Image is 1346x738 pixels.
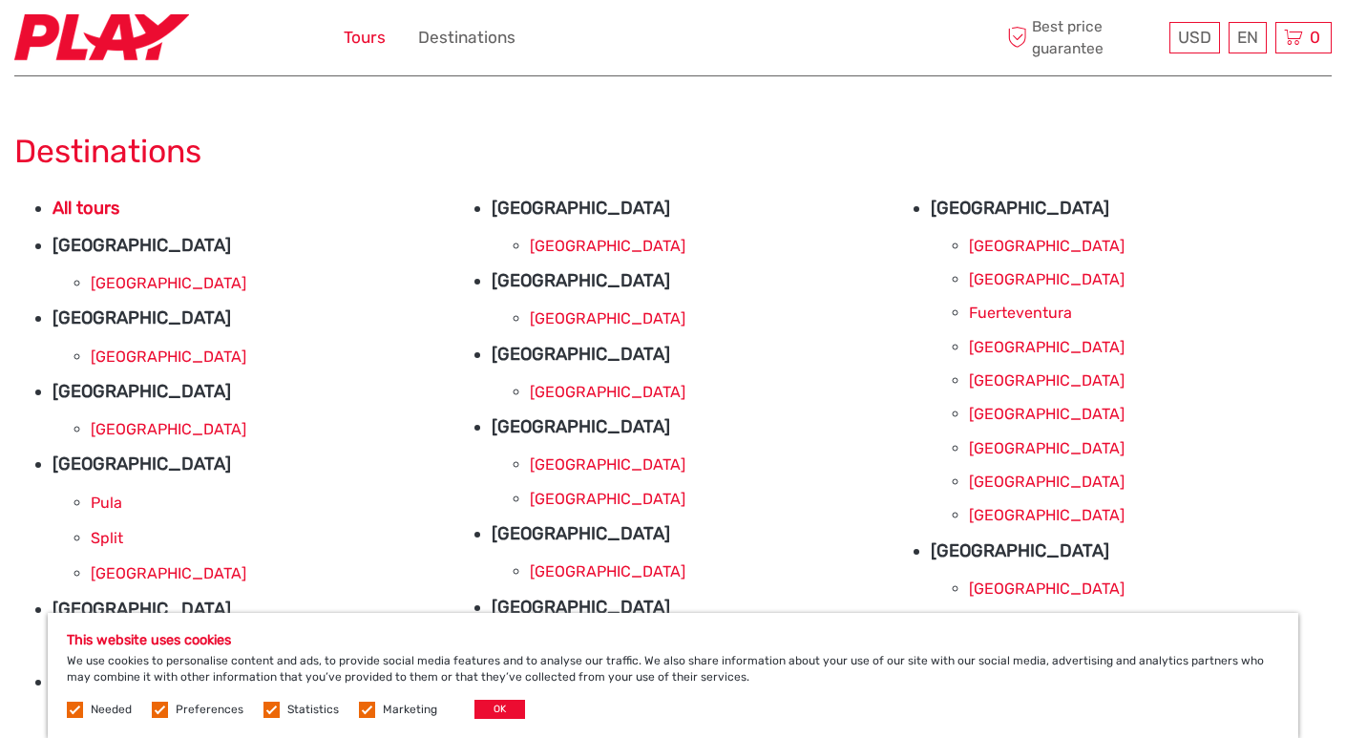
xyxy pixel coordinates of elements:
a: Destinations [418,24,515,52]
strong: [GEOGRAPHIC_DATA] [931,198,1109,219]
strong: [GEOGRAPHIC_DATA] [492,597,670,618]
button: Open LiveChat chat widget [220,30,242,53]
a: [GEOGRAPHIC_DATA] [91,420,246,438]
a: [GEOGRAPHIC_DATA] [530,237,685,255]
a: [GEOGRAPHIC_DATA] [91,564,246,582]
a: [GEOGRAPHIC_DATA] [969,506,1125,524]
a: [GEOGRAPHIC_DATA] [969,580,1125,598]
a: [GEOGRAPHIC_DATA] [530,455,685,474]
a: [GEOGRAPHIC_DATA] [969,473,1125,491]
a: [GEOGRAPHIC_DATA] [530,490,685,508]
a: [GEOGRAPHIC_DATA] [530,309,685,327]
div: EN [1229,22,1267,53]
label: Needed [91,702,132,718]
a: [GEOGRAPHIC_DATA] [91,348,246,366]
span: Best price guarantee [1002,16,1165,58]
strong: [GEOGRAPHIC_DATA] [53,235,231,256]
strong: [GEOGRAPHIC_DATA] [492,344,670,365]
strong: [GEOGRAPHIC_DATA] [492,416,670,437]
div: We use cookies to personalise content and ads, to provide social media features and to analyse ou... [48,613,1298,738]
h5: This website uses cookies [67,632,1279,648]
span: USD [1178,28,1211,47]
strong: [GEOGRAPHIC_DATA] [492,270,670,291]
p: We're away right now. Please check back later! [27,33,216,49]
a: Tours [344,24,386,52]
a: [GEOGRAPHIC_DATA] [530,383,685,401]
strong: [GEOGRAPHIC_DATA] [53,307,231,328]
a: [GEOGRAPHIC_DATA] [969,270,1125,288]
strong: [GEOGRAPHIC_DATA] [53,453,231,474]
a: Fuerteventura [969,304,1072,322]
a: [GEOGRAPHIC_DATA] [530,562,685,580]
a: [GEOGRAPHIC_DATA] [969,338,1125,356]
strong: [GEOGRAPHIC_DATA] [492,198,670,219]
strong: [GEOGRAPHIC_DATA] [53,381,231,402]
a: Pula [91,494,122,512]
a: All tours [53,198,119,219]
label: Preferences [176,702,243,718]
label: Statistics [287,702,339,718]
strong: [GEOGRAPHIC_DATA] [492,523,670,544]
a: [GEOGRAPHIC_DATA] [969,405,1125,423]
label: Marketing [383,702,437,718]
a: [GEOGRAPHIC_DATA] [969,237,1125,255]
span: 0 [1307,28,1323,47]
strong: [GEOGRAPHIC_DATA] [53,599,231,620]
a: [GEOGRAPHIC_DATA] [969,439,1125,457]
button: OK [474,700,525,719]
img: 2467-7e1744d7-2434-4362-8842-68c566c31c52_logo_small.jpg [14,14,189,61]
h1: Destinations [14,132,1332,171]
a: [GEOGRAPHIC_DATA] [969,371,1125,390]
a: Split [91,529,123,547]
strong: [GEOGRAPHIC_DATA] [931,540,1109,561]
a: [GEOGRAPHIC_DATA] [91,274,246,292]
